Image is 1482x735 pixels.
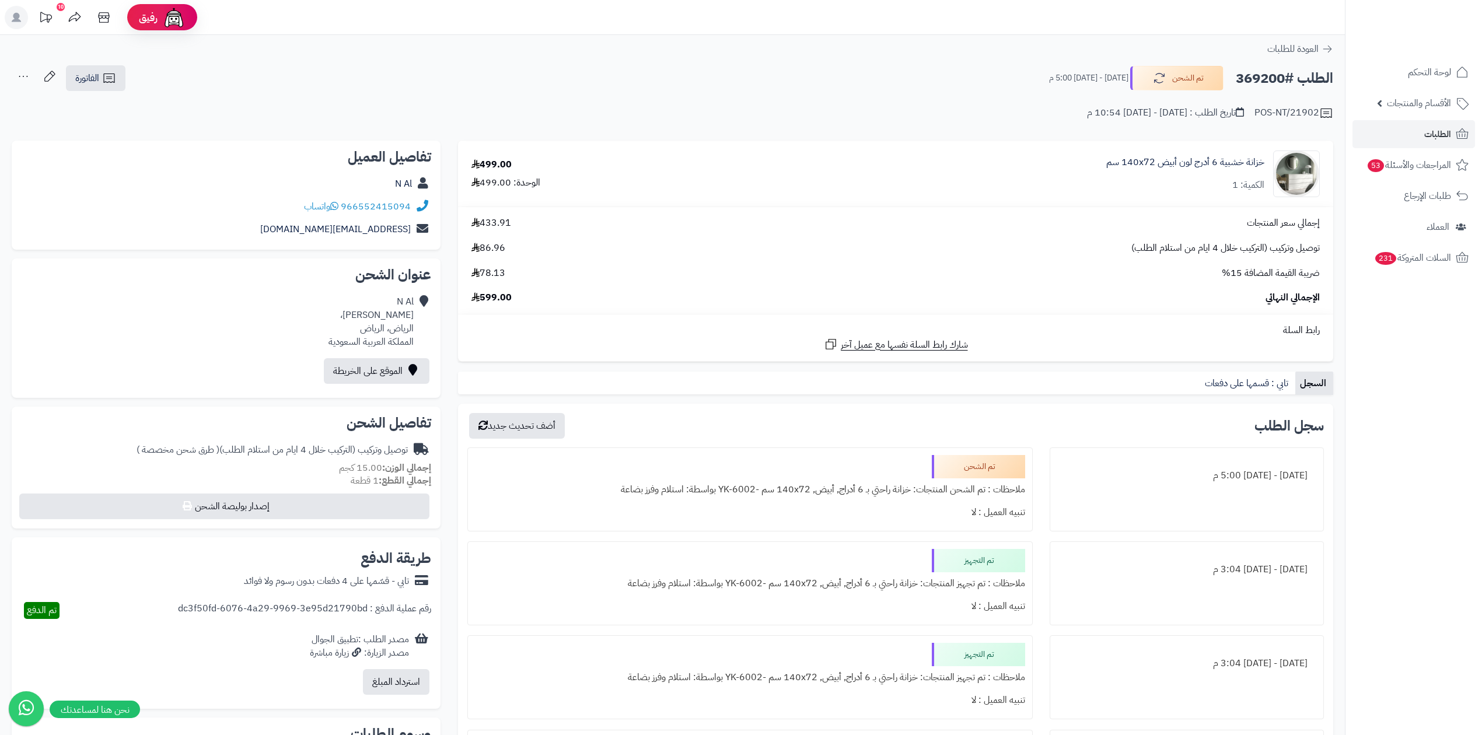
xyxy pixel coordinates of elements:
[361,551,431,565] h2: طريقة الدفع
[1352,120,1475,148] a: الطلبات
[841,338,968,352] span: شارك رابط السلة نفسها مع عميل آخر
[363,669,429,695] button: استرداد المبلغ
[137,443,219,457] span: ( طرق شحن مخصصة )
[1200,372,1295,395] a: تابي : قسمها على دفعات
[310,633,409,660] div: مصدر الطلب :تطبيق الجوال
[1222,267,1320,280] span: ضريبة القيمة المضافة 15%
[475,572,1025,595] div: ملاحظات : تم تجهيز المنتجات: خزانة راحتي بـ 6 أدراج, أبيض, ‎140x72 سم‏ -YK-6002 بواسطة: استلام وف...
[341,199,411,213] a: 966552415094
[1247,216,1320,230] span: إجمالي سعر المنتجات
[1352,151,1475,179] a: المراجعات والأسئلة53
[1368,159,1384,172] span: 53
[1274,150,1319,197] img: 1746709299-1702541934053-68567865785768-1000x1000-90x90.jpg
[932,455,1025,478] div: تم الشحن
[310,646,409,660] div: مصدر الزيارة: زيارة مباشرة
[21,268,431,282] h2: عنوان الشحن
[1254,419,1324,433] h3: سجل الطلب
[1267,42,1319,56] span: العودة للطلبات
[1403,33,1471,57] img: logo-2.png
[475,666,1025,689] div: ملاحظات : تم تجهيز المنتجات: خزانة راحتي بـ 6 أدراج, أبيض, ‎140x72 سم‏ -YK-6002 بواسطة: استلام وف...
[471,291,512,304] span: 599.00
[1266,291,1320,304] span: الإجمالي النهائي
[324,358,429,384] a: الموقع على الخريطة
[1366,157,1451,173] span: المراجعات والأسئلة
[475,501,1025,524] div: تنبيه العميل : لا
[471,216,511,230] span: 433.91
[1057,558,1316,581] div: [DATE] - [DATE] 3:04 م
[471,267,505,280] span: 78.13
[932,643,1025,666] div: تم التجهيز
[244,575,409,588] div: تابي - قسّمها على 4 دفعات بدون رسوم ولا فوائد
[351,474,431,488] small: 1 قطعة
[469,413,565,439] button: أضف تحديث جديد
[1352,213,1475,241] a: العملاء
[137,443,408,457] div: توصيل وتركيب (التركيب خلال 4 ايام من استلام الطلب)
[21,416,431,430] h2: تفاصيل الشحن
[1352,244,1475,272] a: السلات المتروكة231
[475,595,1025,618] div: تنبيه العميل : لا
[1267,42,1333,56] a: العودة للطلبات
[21,150,431,164] h2: تفاصيل العميل
[1106,156,1264,169] a: خزانة خشبية 6 أدرج لون أبيض 140x72 سم
[31,6,60,32] a: تحديثات المنصة
[328,295,414,348] div: N Al [PERSON_NAME]، الرياض، الرياض المملكة العربية السعودية
[382,461,431,475] strong: إجمالي الوزن:
[162,6,186,29] img: ai-face.png
[339,461,431,475] small: 15.00 كجم
[66,65,125,91] a: الفاتورة
[471,158,512,171] div: 499.00
[75,71,99,85] span: الفاتورة
[1087,106,1244,120] div: تاريخ الطلب : [DATE] - [DATE] 10:54 م
[1352,58,1475,86] a: لوحة التحكم
[1352,182,1475,210] a: طلبات الإرجاع
[824,337,968,352] a: شارك رابط السلة نفسها مع عميل آخر
[1049,72,1128,84] small: [DATE] - [DATE] 5:00 م
[1404,188,1451,204] span: طلبات الإرجاع
[1424,126,1451,142] span: الطلبات
[1130,66,1224,90] button: تم الشحن
[379,474,431,488] strong: إجمالي القطع:
[471,242,505,255] span: 86.96
[1375,252,1396,265] span: 231
[27,603,57,617] span: تم الدفع
[463,324,1329,337] div: رابط السلة
[304,199,338,213] a: واتساب
[1057,652,1316,675] div: [DATE] - [DATE] 3:04 م
[1374,250,1451,266] span: السلات المتروكة
[1232,178,1264,192] div: الكمية: 1
[57,3,65,11] div: 10
[1408,64,1451,80] span: لوحة التحكم
[1387,95,1451,111] span: الأقسام والمنتجات
[260,222,411,236] a: [EMAIL_ADDRESS][DOMAIN_NAME]
[475,478,1025,501] div: ملاحظات : تم الشحن المنتجات: خزانة راحتي بـ 6 أدراج, أبيض, ‎140x72 سم‏ -YK-6002 بواسطة: استلام وف...
[1236,66,1333,90] h2: الطلب #369200
[1427,219,1449,235] span: العملاء
[395,177,412,191] a: N Al
[1295,372,1333,395] a: السجل
[178,602,431,619] div: رقم عملية الدفع : dc3f50fd-6076-4a29-9969-3e95d21790bd
[1254,106,1333,120] div: POS-NT/21902
[471,176,540,190] div: الوحدة: 499.00
[1131,242,1320,255] span: توصيل وتركيب (التركيب خلال 4 ايام من استلام الطلب)
[1057,464,1316,487] div: [DATE] - [DATE] 5:00 م
[139,10,158,24] span: رفيق
[475,689,1025,712] div: تنبيه العميل : لا
[932,549,1025,572] div: تم التجهيز
[19,494,429,519] button: إصدار بوليصة الشحن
